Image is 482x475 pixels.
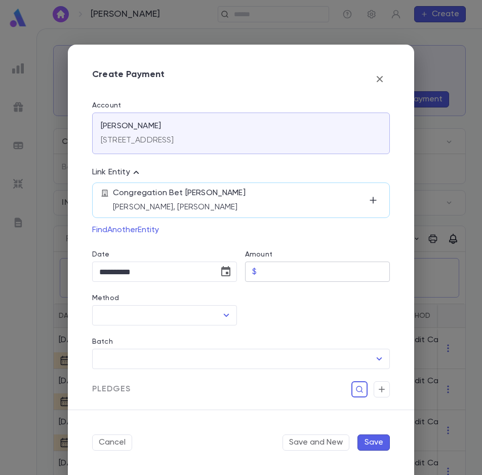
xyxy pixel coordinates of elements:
[252,267,257,277] p: $
[92,250,237,259] label: Date
[216,262,236,282] button: Choose date, selected date is Sep 8, 2025
[357,434,390,451] button: Save
[372,352,386,366] button: Open
[92,384,131,394] span: Pledges
[245,250,272,259] label: Amount
[113,202,365,212] p: [PERSON_NAME], [PERSON_NAME]
[101,121,161,131] p: [PERSON_NAME]
[113,188,365,212] div: Congregation Bet [PERSON_NAME]
[92,222,159,238] button: FindAnotherEntity
[219,308,233,322] button: Open
[92,166,142,178] p: Link Entity
[101,135,174,145] p: [STREET_ADDRESS]
[92,69,165,89] p: Create Payment
[92,294,119,302] label: Method
[92,434,132,451] button: Cancel
[92,338,113,346] label: Batch
[92,101,390,109] label: Account
[283,434,349,451] button: Save and New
